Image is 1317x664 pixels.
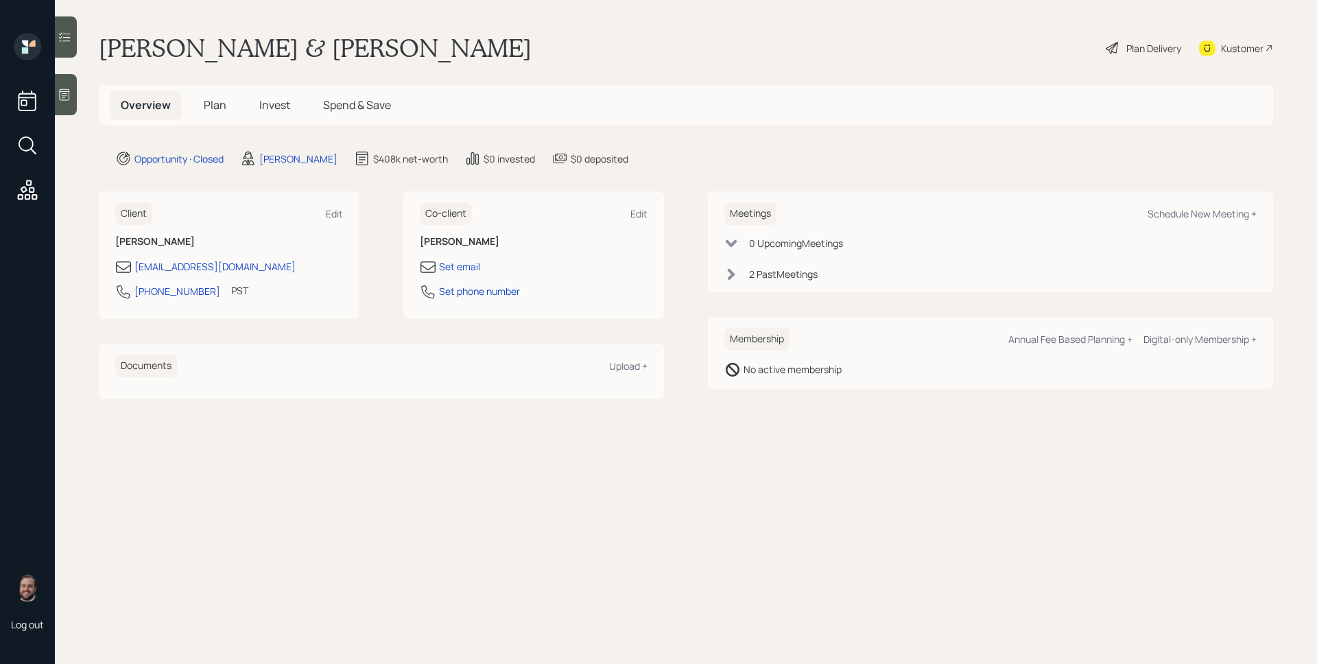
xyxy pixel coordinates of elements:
[11,618,44,631] div: Log out
[724,202,776,225] h6: Meetings
[749,267,818,281] div: 2 Past Meeting s
[323,97,391,112] span: Spend & Save
[134,284,220,298] div: [PHONE_NUMBER]
[420,202,472,225] h6: Co-client
[121,97,171,112] span: Overview
[373,152,448,166] div: $408k net-worth
[630,207,648,220] div: Edit
[439,259,480,274] div: Set email
[14,574,41,602] img: james-distasi-headshot.png
[115,236,343,248] h6: [PERSON_NAME]
[231,283,248,298] div: PST
[609,359,648,372] div: Upload +
[99,33,532,63] h1: [PERSON_NAME] & [PERSON_NAME]
[134,259,296,274] div: [EMAIL_ADDRESS][DOMAIN_NAME]
[326,207,343,220] div: Edit
[1008,333,1132,346] div: Annual Fee Based Planning +
[115,202,152,225] h6: Client
[115,355,177,377] h6: Documents
[1126,41,1181,56] div: Plan Delivery
[204,97,226,112] span: Plan
[1143,333,1257,346] div: Digital-only Membership +
[724,328,790,351] h6: Membership
[259,97,290,112] span: Invest
[1148,207,1257,220] div: Schedule New Meeting +
[1221,41,1263,56] div: Kustomer
[134,152,224,166] div: Opportunity · Closed
[571,152,628,166] div: $0 deposited
[439,284,520,298] div: Set phone number
[749,236,843,250] div: 0 Upcoming Meeting s
[420,236,648,248] h6: [PERSON_NAME]
[259,152,337,166] div: [PERSON_NAME]
[744,362,842,377] div: No active membership
[484,152,535,166] div: $0 invested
